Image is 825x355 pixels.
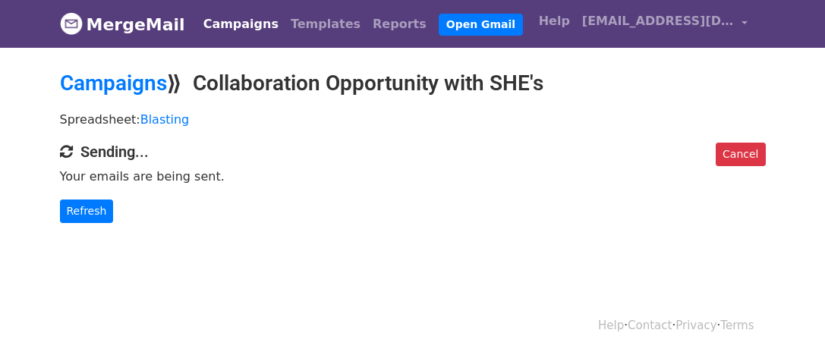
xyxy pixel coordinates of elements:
[140,112,190,127] a: Blasting
[720,319,754,332] a: Terms
[628,319,672,332] a: Contact
[60,8,185,40] a: MergeMail
[60,199,114,223] a: Refresh
[439,14,523,36] a: Open Gmail
[576,6,754,42] a: [EMAIL_ADDRESS][DOMAIN_NAME]
[60,71,167,96] a: Campaigns
[60,12,83,35] img: MergeMail logo
[60,143,766,161] h4: Sending...
[598,319,624,332] a: Help
[367,9,433,39] a: Reports
[60,112,766,127] p: Spreadsheet:
[285,9,367,39] a: Templates
[60,168,766,184] p: Your emails are being sent.
[533,6,576,36] a: Help
[582,12,734,30] span: [EMAIL_ADDRESS][DOMAIN_NAME]
[749,282,825,355] iframe: Chat Widget
[716,143,765,166] a: Cancel
[197,9,285,39] a: Campaigns
[60,71,766,96] h2: ⟫ Collaboration Opportunity with SHE's
[675,319,716,332] a: Privacy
